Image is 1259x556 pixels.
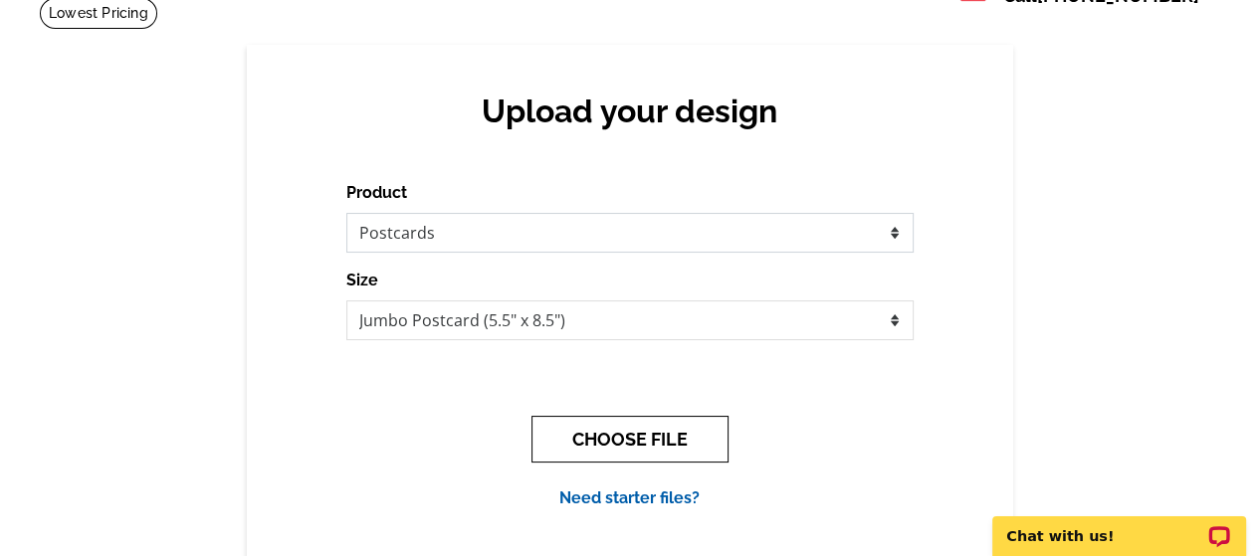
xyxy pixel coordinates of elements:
label: Size [346,269,378,292]
button: CHOOSE FILE [531,416,729,463]
iframe: LiveChat chat widget [979,493,1259,556]
h2: Upload your design [366,93,894,130]
label: Product [346,181,407,205]
a: Need starter files? [559,488,700,507]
